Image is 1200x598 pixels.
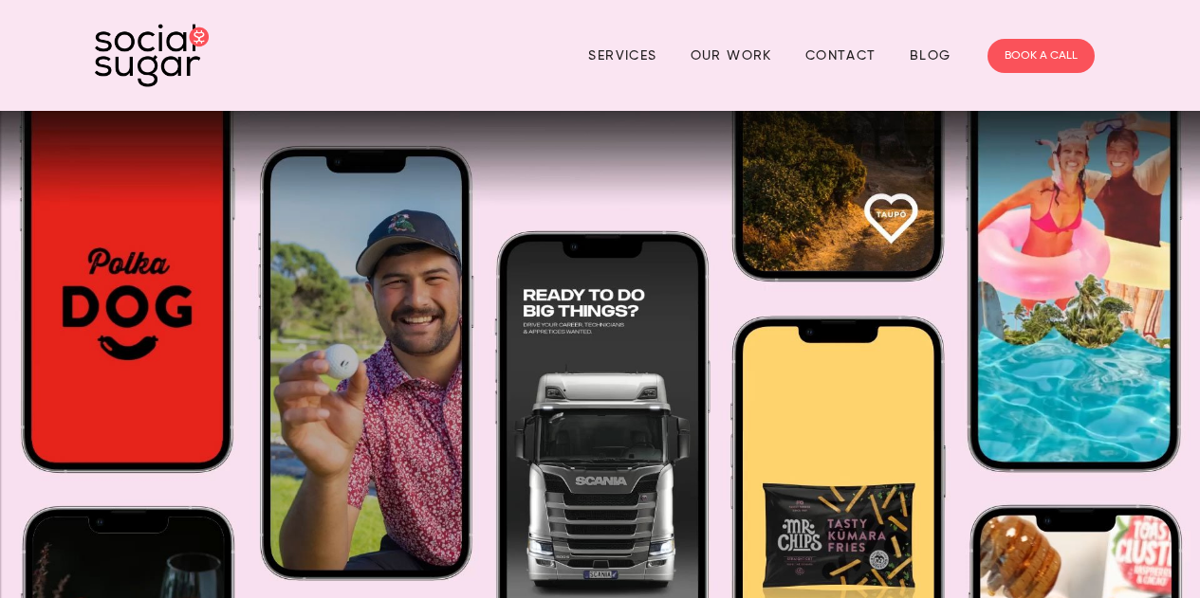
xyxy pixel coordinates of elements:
[691,41,772,70] a: Our Work
[95,24,209,87] img: SocialSugar
[805,41,877,70] a: Contact
[588,41,656,70] a: Services
[910,41,951,70] a: Blog
[988,39,1095,73] a: BOOK A CALL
